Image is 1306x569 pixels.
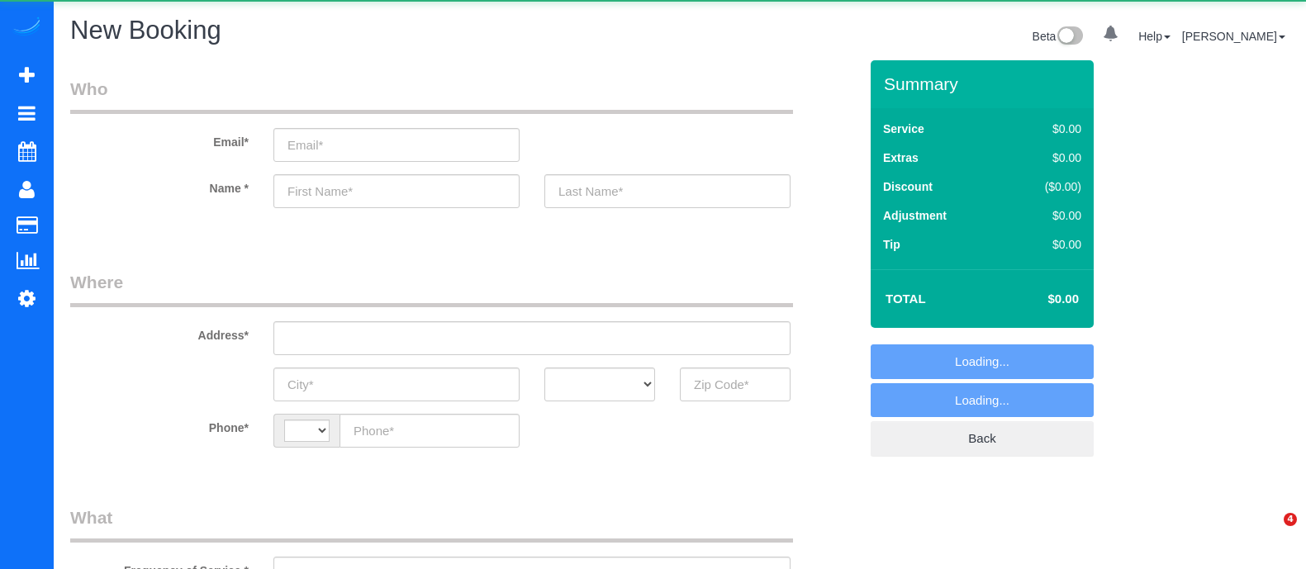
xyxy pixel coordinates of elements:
[871,421,1094,456] a: Back
[58,321,261,344] label: Address*
[70,77,793,114] legend: Who
[886,292,926,306] strong: Total
[10,17,43,40] img: Automaid Logo
[58,174,261,197] label: Name *
[1010,149,1081,166] div: $0.00
[883,207,947,224] label: Adjustment
[70,505,793,543] legend: What
[273,174,520,208] input: First Name*
[1010,178,1081,195] div: ($0.00)
[883,236,900,253] label: Tip
[1010,236,1081,253] div: $0.00
[70,270,793,307] legend: Where
[273,128,520,162] input: Email*
[883,149,919,166] label: Extras
[70,16,221,45] span: New Booking
[544,174,791,208] input: Last Name*
[1250,513,1289,552] iframe: Intercom live chat
[340,414,520,448] input: Phone*
[1010,207,1081,224] div: $0.00
[58,414,261,436] label: Phone*
[884,74,1085,93] h3: Summary
[680,367,791,401] input: Zip Code*
[999,292,1079,306] h4: $0.00
[1284,513,1297,526] span: 4
[1033,30,1084,43] a: Beta
[883,178,933,195] label: Discount
[1138,30,1171,43] a: Help
[1182,30,1285,43] a: [PERSON_NAME]
[1010,121,1081,137] div: $0.00
[273,367,520,401] input: City*
[58,128,261,150] label: Email*
[1056,26,1083,48] img: New interface
[883,121,924,137] label: Service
